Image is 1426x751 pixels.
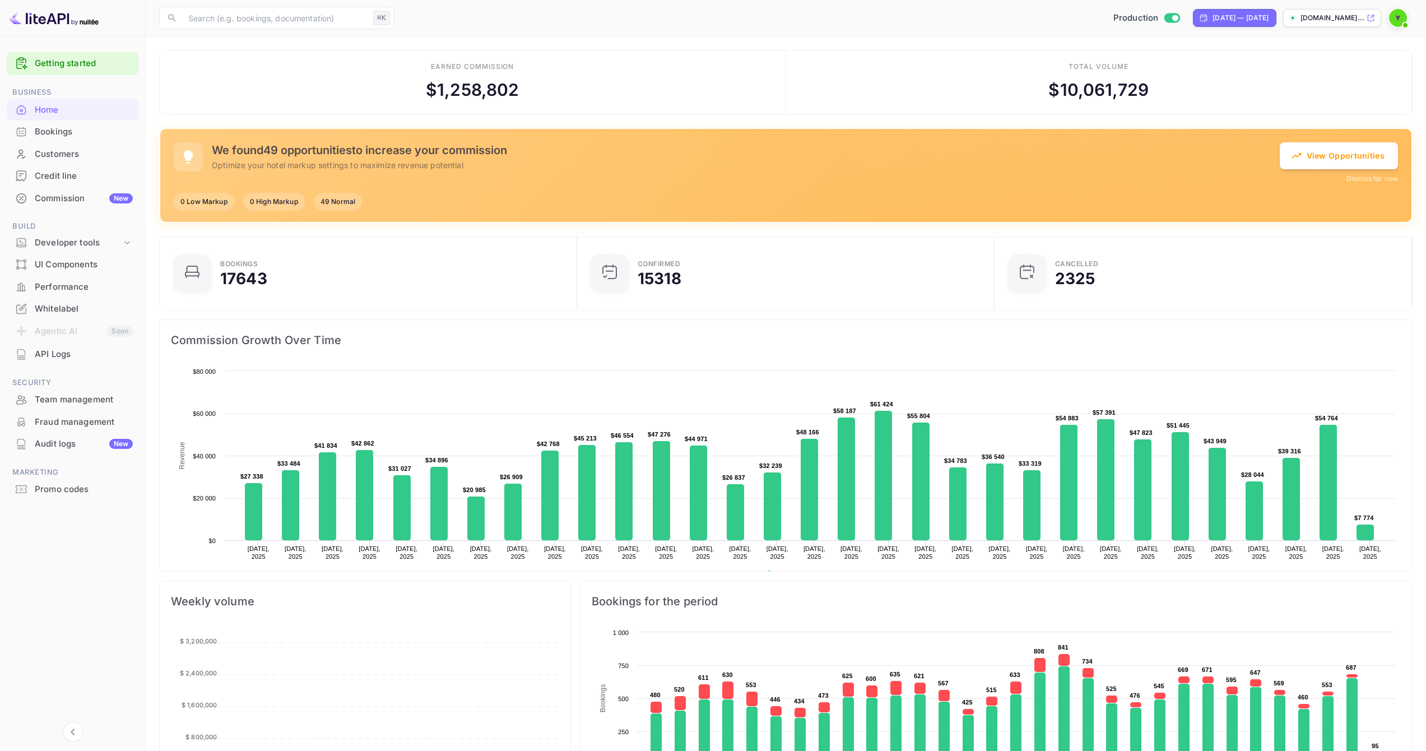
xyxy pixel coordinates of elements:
[507,545,529,560] text: [DATE], 2025
[655,545,677,560] text: [DATE], 2025
[944,457,967,464] text: $34 783
[592,592,1401,610] span: Bookings for the period
[7,233,138,253] div: Developer tools
[1322,682,1332,688] text: 553
[431,62,514,72] div: Earned commission
[35,170,133,183] div: Credit line
[1241,471,1265,478] text: $28 044
[7,479,138,499] a: Promo codes
[7,165,138,186] a: Credit line
[1298,694,1308,701] text: 460
[759,462,782,469] text: $32 239
[463,486,486,493] text: $20 985
[7,52,138,75] div: Getting started
[359,545,380,560] text: [DATE], 2025
[1100,545,1122,560] text: [DATE], 2025
[914,673,925,679] text: 621
[7,165,138,187] div: Credit line
[220,261,258,267] div: Bookings
[1202,666,1213,673] text: 671
[7,121,138,142] a: Bookings
[193,368,216,375] text: $80 000
[685,435,708,442] text: $44 971
[7,254,138,275] a: UI Components
[351,440,374,447] text: $42 862
[7,298,138,319] a: Whitelabel
[1372,743,1379,749] text: 95
[212,159,1280,171] p: Optimize your hotel markup settings to maximize revenue potential
[650,692,661,698] text: 480
[396,545,417,560] text: [DATE], 2025
[248,545,270,560] text: [DATE], 2025
[109,193,133,203] div: New
[35,258,133,271] div: UI Components
[613,629,629,636] text: 1 000
[35,192,133,205] div: Commission
[648,431,671,438] text: $47 276
[7,188,138,208] a: CommissionNew
[322,545,343,560] text: [DATE], 2025
[171,331,1401,349] span: Commission Growth Over Time
[1113,12,1159,25] span: Production
[7,389,138,410] a: Team management
[7,220,138,233] span: Build
[618,696,629,702] text: 500
[1048,77,1149,103] div: $ 10,061,729
[7,121,138,143] div: Bookings
[373,11,390,25] div: ⌘K
[1278,448,1301,455] text: $39 316
[35,416,133,429] div: Fraud management
[730,545,751,560] text: [DATE], 2025
[1063,545,1085,560] text: [DATE], 2025
[746,682,756,688] text: 553
[989,545,1011,560] text: [DATE], 2025
[1322,545,1344,560] text: [DATE], 2025
[938,680,949,687] text: 567
[1226,676,1237,683] text: 595
[870,401,894,407] text: $61 424
[171,592,559,610] span: Weekly volume
[1174,545,1196,560] text: [DATE], 2025
[7,254,138,276] div: UI Components
[611,432,634,439] text: $46 554
[185,733,217,741] tspan: $ 800,000
[581,545,603,560] text: [DATE], 2025
[1359,545,1381,560] text: [DATE], 2025
[7,479,138,500] div: Promo codes
[544,545,566,560] text: [DATE], 2025
[9,9,99,27] img: LiteAPI logo
[193,453,216,460] text: $40 000
[840,545,862,560] text: [DATE], 2025
[35,348,133,361] div: API Logs
[1213,13,1269,23] div: [DATE] — [DATE]
[7,143,138,164] a: Customers
[174,197,234,207] span: 0 Low Markup
[803,545,825,560] text: [DATE], 2025
[1130,692,1140,699] text: 476
[1069,62,1128,72] div: Total volume
[1211,545,1233,560] text: [DATE], 2025
[7,276,138,297] a: Performance
[7,411,138,433] div: Fraud management
[7,466,138,479] span: Marketing
[7,433,138,454] a: Audit logsNew
[180,637,217,645] tspan: $ 3,200,000
[243,197,305,207] span: 0 High Markup
[182,7,369,29] input: Search (e.g. bookings, documentation)
[698,674,709,681] text: 611
[7,389,138,411] div: Team management
[182,701,217,709] tspan: $ 1,600,000
[433,545,455,560] text: [DATE], 2025
[1082,658,1093,665] text: 734
[240,473,263,480] text: $27 338
[7,86,138,99] span: Business
[425,457,448,463] text: $34 896
[777,571,805,578] text: Revenue
[1010,671,1020,678] text: 633
[877,545,899,560] text: [DATE], 2025
[1274,680,1284,687] text: 569
[1250,669,1261,676] text: 647
[618,729,629,735] text: 250
[1204,438,1227,444] text: $43 949
[1346,174,1398,184] button: Dismiss for now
